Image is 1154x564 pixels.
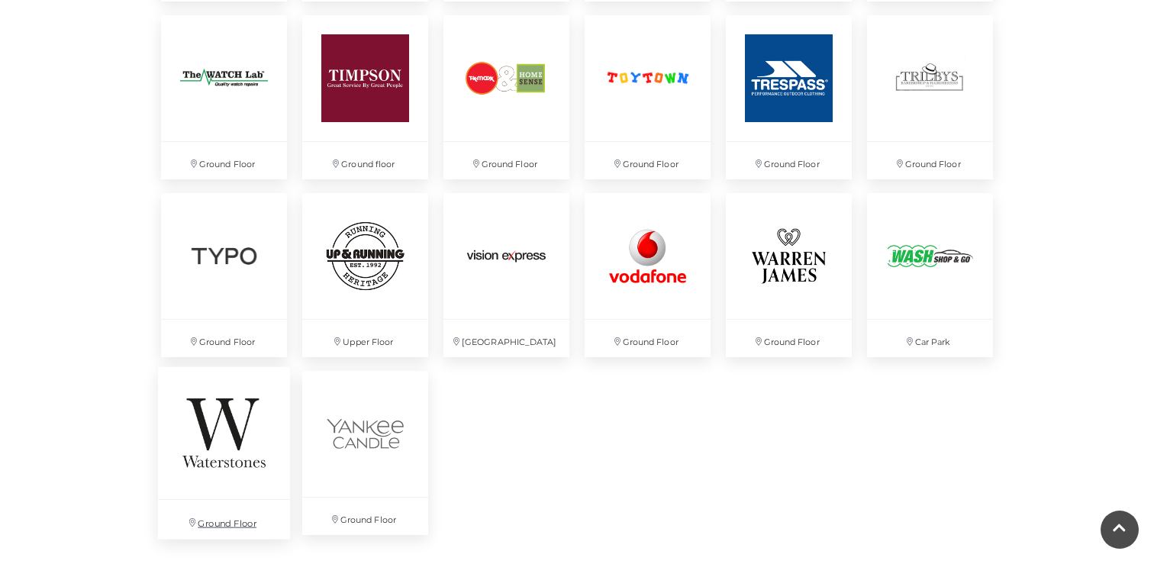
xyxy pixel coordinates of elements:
a: Ground Floor [577,185,718,365]
p: Car Park [867,320,993,357]
p: Ground floor [302,142,428,179]
a: Ground Floor [859,8,1001,187]
p: Ground Floor [161,320,287,357]
a: The Watch Lab at Festival Place, Basingstoke. Ground Floor [153,8,295,187]
p: Upper Floor [302,320,428,357]
p: Ground Floor [443,142,569,179]
img: Wash Shop and Go, Basingstoke, Festival Place, Hampshire [867,193,993,319]
p: Ground Floor [158,500,290,539]
a: Wash Shop and Go, Basingstoke, Festival Place, Hampshire Car Park [859,185,1001,365]
p: Ground Floor [726,320,852,357]
a: Ground Floor [150,359,298,547]
img: The Watch Lab at Festival Place, Basingstoke. [161,15,287,141]
p: Ground Floor [726,142,852,179]
a: Ground Floor [153,185,295,365]
p: Ground Floor [302,498,428,535]
p: Ground Floor [585,320,711,357]
a: Ground Floor [295,363,436,543]
p: [GEOGRAPHIC_DATA] [443,320,569,357]
a: Ground Floor [577,8,718,187]
p: Ground Floor [867,142,993,179]
a: Ground Floor [436,8,577,187]
p: Ground Floor [585,142,711,179]
a: Up & Running at Festival Place Upper Floor [295,185,436,365]
a: [GEOGRAPHIC_DATA] [436,185,577,365]
a: Ground Floor [718,185,859,365]
a: Ground floor [295,8,436,187]
img: Up & Running at Festival Place [302,193,428,319]
a: Ground Floor [718,8,859,187]
p: Ground Floor [161,142,287,179]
